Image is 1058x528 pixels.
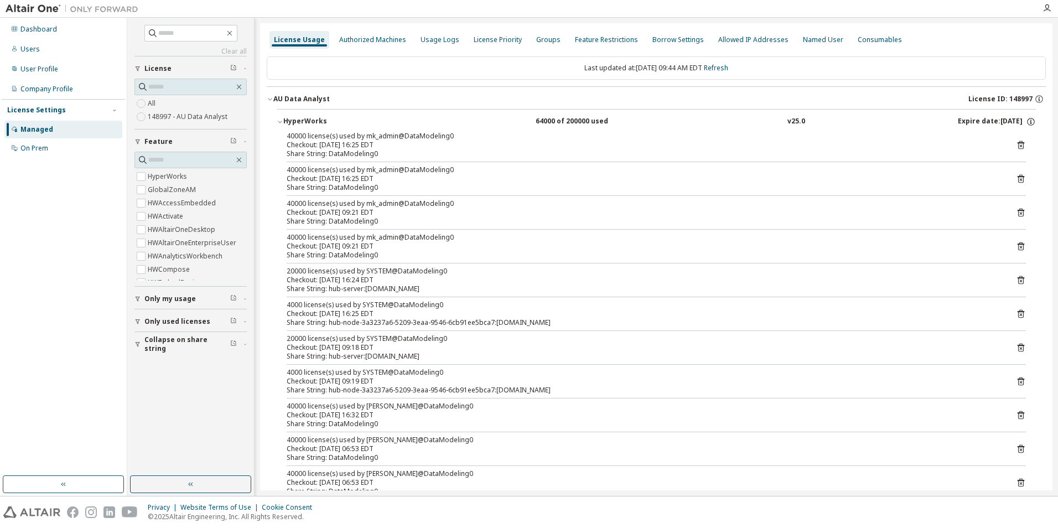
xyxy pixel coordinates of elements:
div: Checkout: [DATE] 09:19 EDT [287,377,999,386]
div: Checkout: [DATE] 09:21 EDT [287,242,999,251]
div: Share String: hub-server:[DOMAIN_NAME] [287,352,999,361]
div: v25.0 [787,117,805,127]
button: Only my usage [134,287,247,311]
img: altair_logo.svg [3,506,60,518]
span: Only used licenses [144,317,210,326]
span: License [144,64,172,73]
div: Share String: hub-node-3a3237a6-5209-3eaa-9546-6cb91ee5bca7:[DOMAIN_NAME] [287,386,999,395]
div: Website Terms of Use [180,503,262,512]
div: Checkout: [DATE] 09:18 EDT [287,343,999,352]
div: 40000 license(s) used by mk_admin@DataModeling0 [287,233,999,242]
img: linkedin.svg [103,506,115,518]
div: 4000 license(s) used by SYSTEM@DataModeling0 [287,301,999,309]
div: 40000 license(s) used by [PERSON_NAME]@DataModeling0 [287,469,999,478]
div: AU Data Analyst [273,95,330,103]
img: instagram.svg [85,506,97,518]
a: Clear all [134,47,247,56]
label: HWAnalyticsWorkbench [148,250,225,263]
div: Share String: hub-server:[DOMAIN_NAME] [287,284,999,293]
span: Clear filter [230,294,237,303]
div: Feature Restrictions [575,35,638,44]
img: youtube.svg [122,506,138,518]
p: © 2025 Altair Engineering, Inc. All Rights Reserved. [148,512,319,521]
div: Checkout: [DATE] 06:53 EDT [287,444,999,453]
label: All [148,97,158,110]
div: Usage Logs [421,35,459,44]
button: HyperWorks64000 of 200000 usedv25.0Expire date:[DATE] [277,110,1036,134]
div: Share String: DataModeling0 [287,251,999,260]
div: 40000 license(s) used by mk_admin@DataModeling0 [287,132,999,141]
div: Users [20,45,40,54]
div: Consumables [858,35,902,44]
button: AU Data AnalystLicense ID: 148997 [267,87,1046,111]
div: 40000 license(s) used by [PERSON_NAME]@DataModeling0 [287,436,999,444]
div: License Priority [474,35,522,44]
div: 40000 license(s) used by mk_admin@DataModeling0 [287,199,999,208]
label: 148997 - AU Data Analyst [148,110,230,123]
span: Clear filter [230,317,237,326]
a: Refresh [704,63,728,73]
span: Clear filter [230,340,237,349]
div: Share String: hub-node-3a3237a6-5209-3eaa-9546-6cb91ee5bca7:[DOMAIN_NAME] [287,318,999,327]
label: HWAccessEmbedded [148,196,218,210]
div: User Profile [20,65,58,74]
span: Only my usage [144,294,196,303]
span: Clear filter [230,64,237,73]
div: Privacy [148,503,180,512]
div: Allowed IP Addresses [718,35,789,44]
div: Company Profile [20,85,73,94]
div: Share String: DataModeling0 [287,420,999,428]
button: Only used licenses [134,309,247,334]
div: Authorized Machines [339,35,406,44]
label: GlobalZoneAM [148,183,198,196]
div: Checkout: [DATE] 06:53 EDT [287,478,999,487]
button: Collapse on share string [134,332,247,356]
div: 40000 license(s) used by mk_admin@DataModeling0 [287,165,999,174]
img: Altair One [6,3,144,14]
label: HWAltairOneEnterpriseUser [148,236,238,250]
div: 20000 license(s) used by SYSTEM@DataModeling0 [287,334,999,343]
div: Last updated at: [DATE] 09:44 AM EDT [267,56,1046,80]
img: facebook.svg [67,506,79,518]
div: Checkout: [DATE] 16:24 EDT [287,276,999,284]
span: Collapse on share string [144,335,230,353]
label: HWCompose [148,263,192,276]
div: Checkout: [DATE] 09:21 EDT [287,208,999,217]
div: License Settings [7,106,66,115]
div: Named User [803,35,843,44]
div: 64000 of 200000 used [536,117,635,127]
div: Groups [536,35,561,44]
label: HWAltairOneDesktop [148,223,217,236]
div: Expire date: [DATE] [958,117,1036,127]
div: Checkout: [DATE] 16:25 EDT [287,174,999,183]
button: Feature [134,130,247,154]
div: Share String: DataModeling0 [287,183,999,192]
div: On Prem [20,144,48,153]
div: Checkout: [DATE] 16:25 EDT [287,309,999,318]
div: Share String: DataModeling0 [287,487,999,496]
div: 20000 license(s) used by SYSTEM@DataModeling0 [287,267,999,276]
div: 40000 license(s) used by [PERSON_NAME]@DataModeling0 [287,402,999,411]
label: HyperWorks [148,170,189,183]
div: HyperWorks [283,117,383,127]
span: Feature [144,137,173,146]
div: Checkout: [DATE] 16:25 EDT [287,141,999,149]
div: Managed [20,125,53,134]
div: Share String: DataModeling0 [287,217,999,226]
div: Dashboard [20,25,57,34]
span: License ID: 148997 [968,95,1033,103]
div: Cookie Consent [262,503,319,512]
span: Clear filter [230,137,237,146]
div: Checkout: [DATE] 16:32 EDT [287,411,999,420]
div: Share String: DataModeling0 [287,453,999,462]
div: License Usage [274,35,325,44]
label: HWEmbedBasic [148,276,200,289]
div: Share String: DataModeling0 [287,149,999,158]
label: HWActivate [148,210,185,223]
div: 4000 license(s) used by SYSTEM@DataModeling0 [287,368,999,377]
button: License [134,56,247,81]
div: Borrow Settings [652,35,704,44]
